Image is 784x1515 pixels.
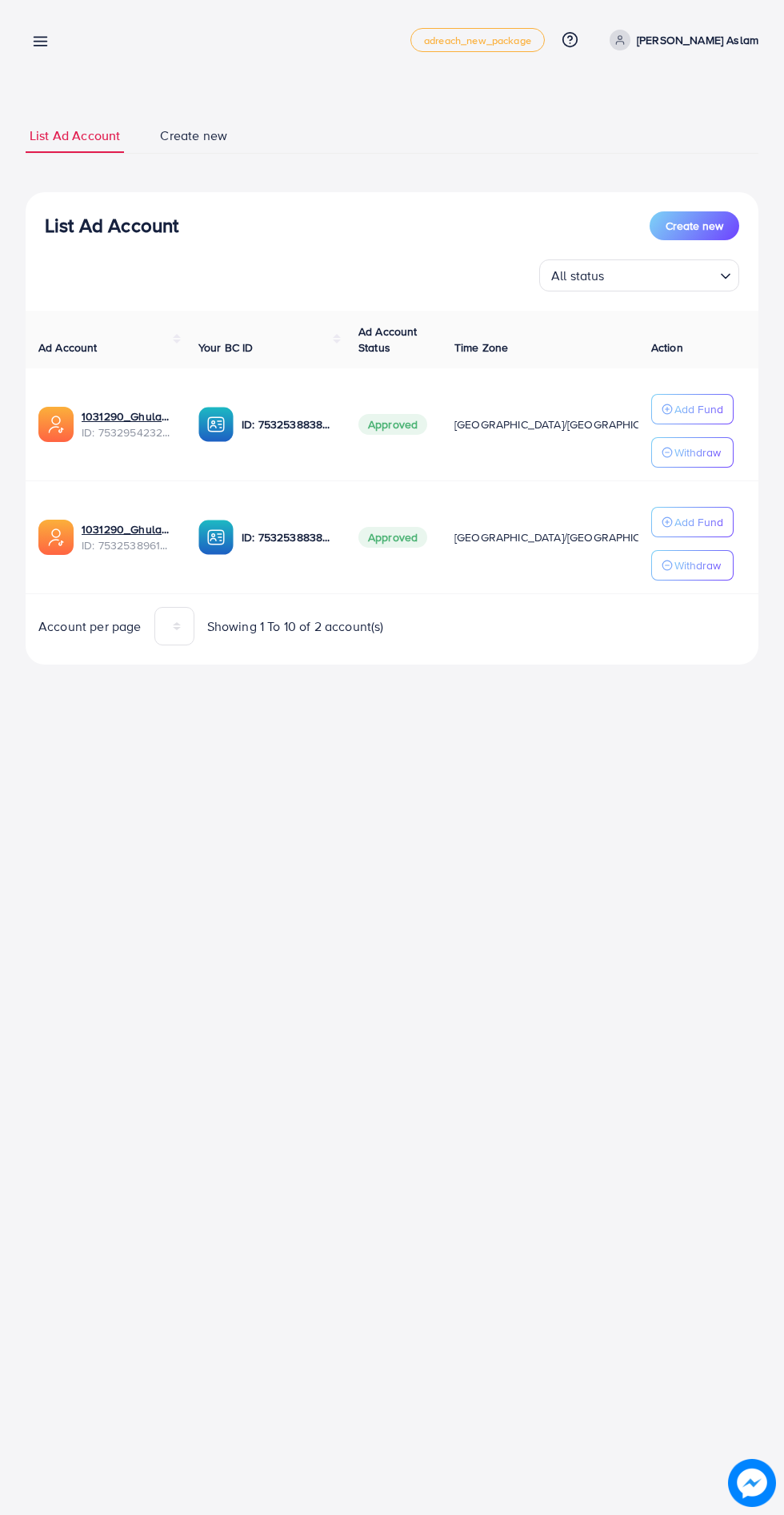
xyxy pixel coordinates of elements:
span: Approved [358,414,427,435]
div: Search for option [539,259,739,291]
span: Ad Account [38,340,98,356]
span: ID: 7532954232266326017 [82,424,173,440]
h3: List Ad Account [45,214,178,237]
span: [GEOGRAPHIC_DATA]/[GEOGRAPHIC_DATA] [454,529,677,545]
div: <span class='underline'>1031290_Ghulam Rasool Aslam 2_1753902599199</span></br>7532954232266326017 [82,408,173,441]
span: Approved [358,527,427,548]
button: Withdraw [651,550,734,581]
span: Time Zone [454,340,508,356]
a: adreach_new_package [410,28,545,52]
div: <span class='underline'>1031290_Ghulam Rasool Aslam_1753805901568</span></br>7532538961244635153 [82,521,173,554]
p: ID: 7532538838637019152 [242,415,333,434]
p: Add Fund [674,512,723,532]
span: Create new [666,218,723,234]
button: Create new [650,211,739,240]
p: ID: 7532538838637019152 [242,528,333,547]
span: Action [651,340,683,356]
button: Withdraw [651,437,734,468]
span: Create new [160,127,227,145]
img: ic-ads-acc.e4c84228.svg [38,407,74,442]
img: ic-ba-acc.ded83a64.svg [198,407,234,442]
span: [GEOGRAPHIC_DATA]/[GEOGRAPHIC_DATA] [454,416,677,432]
span: Your BC ID [198,340,254,356]
span: Ad Account Status [358,323,418,356]
span: adreach_new_package [424,35,531,46]
button: Add Fund [651,507,734,537]
p: Withdraw [674,556,721,575]
a: 1031290_Ghulam Rasool Aslam_1753805901568 [82,521,173,537]
span: ID: 7532538961244635153 [82,537,173,553]
a: 1031290_Ghulam Rasool Aslam 2_1753902599199 [82,408,173,424]
p: Add Fund [674,400,723,419]
img: image [728,1459,776,1507]
p: [PERSON_NAME] Aslam [637,30,758,50]
img: ic-ads-acc.e4c84228.svg [38,520,74,555]
span: List Ad Account [30,127,120,145]
input: Search for option [610,261,714,287]
span: Showing 1 To 10 of 2 account(s) [207,617,384,636]
img: ic-ba-acc.ded83a64.svg [198,520,234,555]
a: [PERSON_NAME] Aslam [603,30,758,50]
span: All status [548,264,608,287]
button: Add Fund [651,394,734,424]
p: Withdraw [674,443,721,462]
span: Account per page [38,617,142,636]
